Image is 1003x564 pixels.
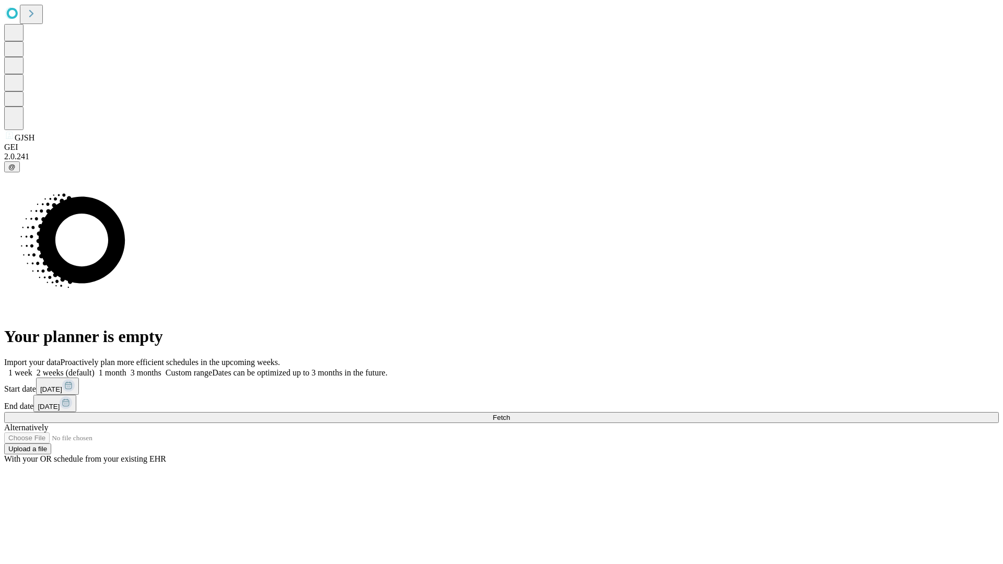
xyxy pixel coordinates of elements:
span: Proactively plan more efficient schedules in the upcoming weeks. [61,358,280,367]
button: Fetch [4,412,999,423]
h1: Your planner is empty [4,327,999,346]
span: Dates can be optimized up to 3 months in the future. [212,368,387,377]
button: Upload a file [4,443,51,454]
button: @ [4,161,20,172]
div: Start date [4,378,999,395]
span: 1 month [99,368,126,377]
div: End date [4,395,999,412]
button: [DATE] [33,395,76,412]
span: 1 week [8,368,32,377]
span: @ [8,163,16,171]
button: [DATE] [36,378,79,395]
div: 2.0.241 [4,152,999,161]
span: [DATE] [40,385,62,393]
span: [DATE] [38,403,60,410]
span: 2 weeks (default) [37,368,95,377]
span: 3 months [131,368,161,377]
span: Custom range [166,368,212,377]
span: With your OR schedule from your existing EHR [4,454,166,463]
span: Import your data [4,358,61,367]
div: GEI [4,143,999,152]
span: GJSH [15,133,34,142]
span: Fetch [493,414,510,421]
span: Alternatively [4,423,48,432]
